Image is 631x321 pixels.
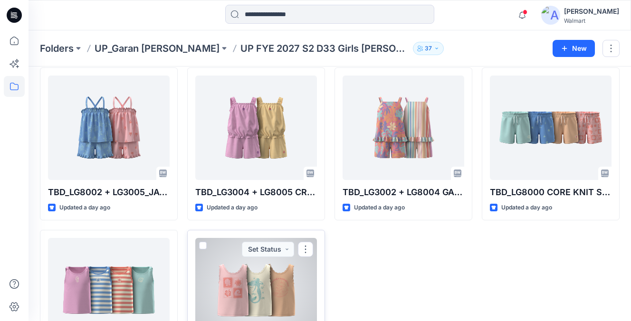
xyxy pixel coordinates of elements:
p: 37 [425,43,432,54]
p: Updated a day ago [501,203,552,213]
a: TBD_LG3004 + LG8005 CRINKLE TANK AND SHORT KNIT SET [195,76,317,180]
p: TBD_LG8000 CORE KNIT SHORT [490,186,612,199]
button: 37 [413,42,444,55]
div: [PERSON_NAME] [564,6,619,17]
p: TBD_LG8002 + LG3005_JACQUARD TANK AND SHORT SET [48,186,170,199]
p: Updated a day ago [354,203,405,213]
p: TBD_LG3002 + LG8004 GAUZE TANK AND SHORT SET [343,186,464,199]
button: New [553,40,595,57]
p: Updated a day ago [207,203,258,213]
p: UP FYE 2027 S2 D33 Girls [PERSON_NAME] [240,42,409,55]
img: avatar [541,6,560,25]
a: UP_Garan [PERSON_NAME] [95,42,220,55]
p: TBD_LG3004 + LG8005 CRINKLE TANK AND SHORT KNIT SET [195,186,317,199]
div: Walmart [564,17,619,24]
a: Folders [40,42,74,55]
p: Updated a day ago [59,203,110,213]
a: TBD_LG8002 + LG3005_JACQUARD TANK AND SHORT SET [48,76,170,180]
a: TBD_LG8000 CORE KNIT SHORT [490,76,612,180]
a: TBD_LG3002 + LG8004 GAUZE TANK AND SHORT SET [343,76,464,180]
